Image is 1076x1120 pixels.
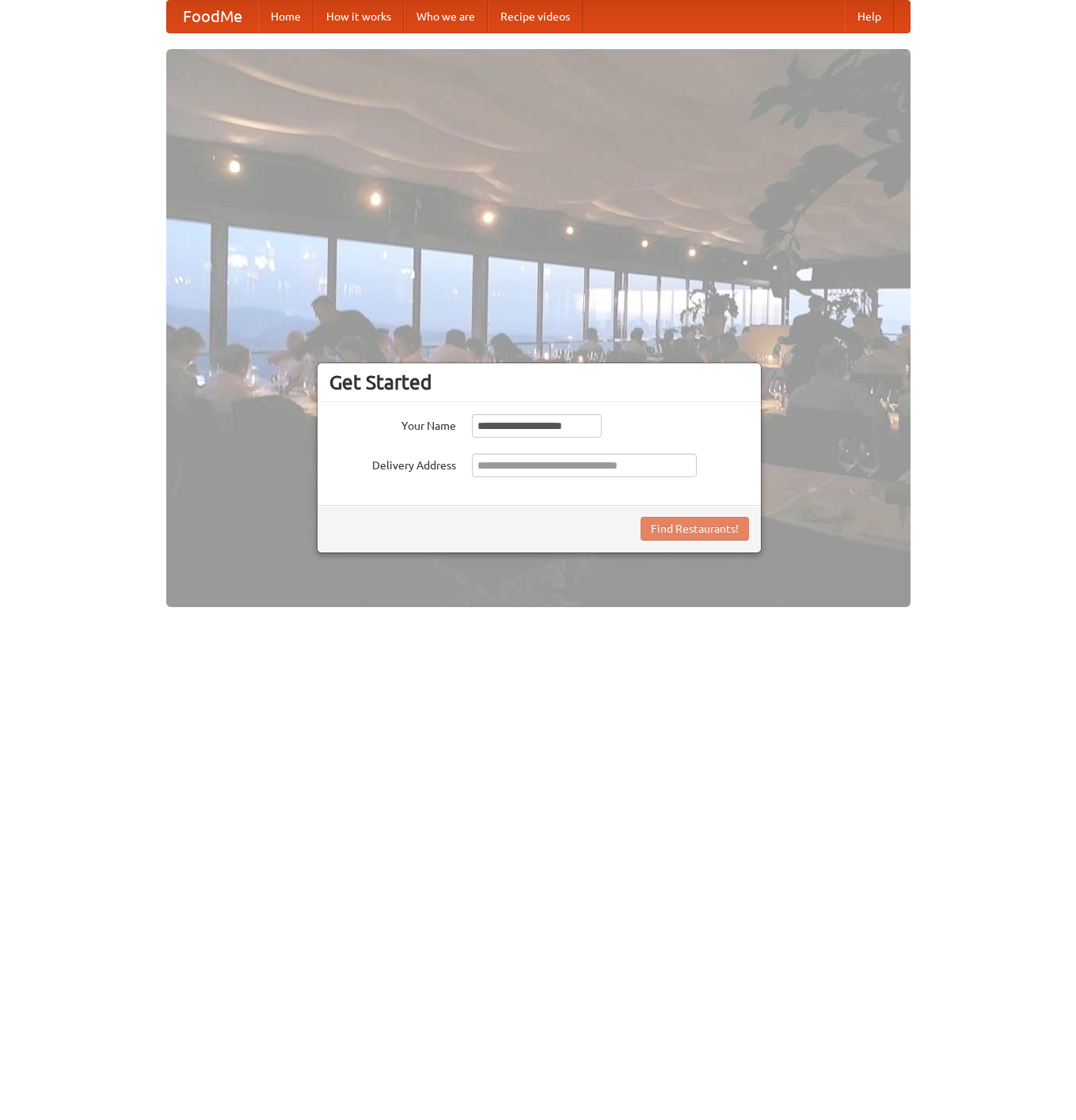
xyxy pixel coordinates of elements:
[845,1,894,32] a: Help
[314,1,404,32] a: How it works
[404,1,488,32] a: Who we are
[258,1,314,32] a: Home
[329,370,749,394] h3: Get Started
[329,414,456,434] label: Your Name
[488,1,583,32] a: Recipe videos
[641,517,749,541] button: Find Restaurants!
[167,1,258,32] a: FoodMe
[329,454,456,473] label: Delivery Address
